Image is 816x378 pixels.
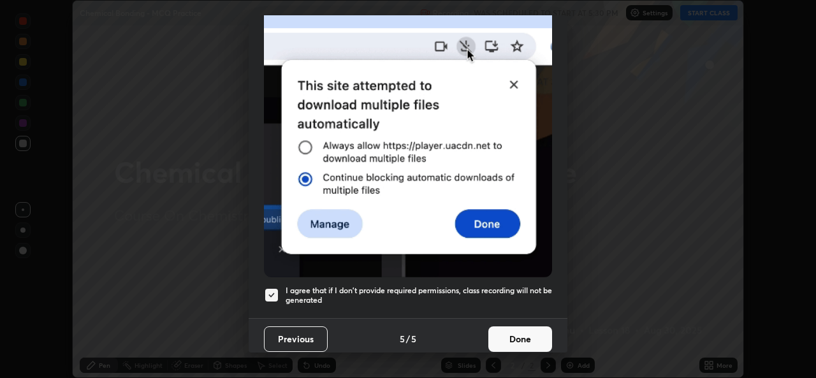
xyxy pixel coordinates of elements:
[286,286,552,305] h5: I agree that if I don't provide required permissions, class recording will not be generated
[406,332,410,345] h4: /
[400,332,405,345] h4: 5
[488,326,552,352] button: Done
[411,332,416,345] h4: 5
[264,326,328,352] button: Previous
